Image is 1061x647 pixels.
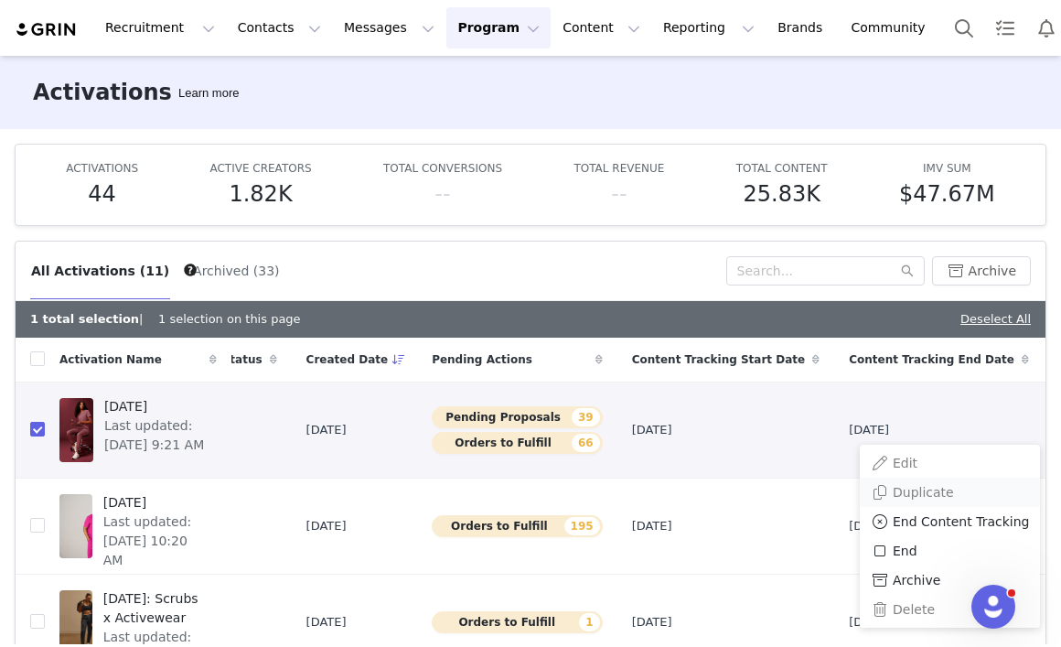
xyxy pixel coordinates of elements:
[849,351,1014,368] span: Content Tracking End Date
[899,178,995,210] h5: $47.67M
[30,310,301,329] div: | 1 selection on this page
[923,162,971,175] span: IMV SUM
[209,162,311,175] span: ACTIVE CREATORS
[632,517,672,535] span: [DATE]
[944,7,984,49] button: Search
[893,541,917,561] span: End
[333,7,445,49] button: Messages
[59,490,217,563] a: [DATE]Last updated: [DATE] 10:20 AM
[182,262,198,278] div: Tooltip anchor
[229,178,292,210] h5: 1.82K
[30,256,170,286] button: All Activations (11)
[59,351,162,368] span: Activation Name
[59,394,217,467] a: [DATE]Last updated: [DATE] 9:21 AM
[306,351,389,368] span: Created Date
[103,512,206,570] span: Last updated: [DATE] 10:20 AM
[841,7,945,49] a: Community
[103,493,206,512] span: [DATE]
[632,613,672,631] span: [DATE]
[932,256,1031,286] button: Archive
[446,7,551,49] button: Program
[960,312,1031,326] a: Deselect All
[432,611,602,633] button: Orders to Fulfill1
[743,178,820,210] h5: 25.83K
[227,7,332,49] button: Contacts
[766,7,839,49] a: Brands
[893,453,917,473] span: Edit
[849,421,889,439] span: [DATE]
[736,162,828,175] span: TOTAL CONTENT
[552,7,651,49] button: Content
[849,613,889,631] span: [DATE]
[88,178,116,210] h5: 44
[893,570,940,590] span: Archive
[893,512,1029,532] span: End Content Tracking
[726,256,925,286] input: Search...
[432,432,602,454] button: Orders to Fulfill66
[432,515,602,537] button: Orders to Fulfill195
[33,76,172,109] h3: Activations
[104,397,206,416] span: [DATE]
[632,421,672,439] span: [DATE]
[573,162,664,175] span: TOTAL REVENUE
[66,162,138,175] span: ACTIVATIONS
[849,517,889,535] span: [DATE]
[652,7,766,49] button: Reporting
[30,312,139,326] b: 1 total selection
[632,351,806,368] span: Content Tracking Start Date
[611,178,627,210] h5: --
[971,585,1015,629] iframe: Intercom live chat
[192,256,280,286] button: Archived (33)
[175,84,242,102] div: Tooltip anchor
[432,406,602,428] button: Pending Proposals39
[306,421,347,439] span: [DATE]
[104,416,206,455] span: Last updated: [DATE] 9:21 AM
[434,178,450,210] h5: --
[901,264,914,277] i: icon: search
[94,7,226,49] button: Recruitment
[306,517,347,535] span: [DATE]
[893,599,935,620] span: Delete
[306,613,347,631] span: [DATE]
[103,589,206,628] span: [DATE]: Scrubs x Activewear
[383,162,502,175] span: TOTAL CONVERSIONS
[893,482,954,502] span: Duplicate
[15,21,79,38] img: grin logo
[432,351,532,368] span: Pending Actions
[985,7,1025,49] a: Tasks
